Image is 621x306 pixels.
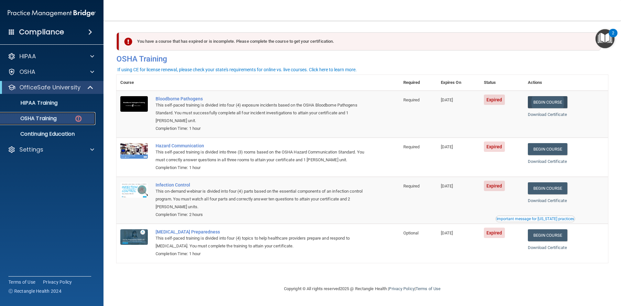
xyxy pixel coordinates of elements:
[509,260,613,286] iframe: Drift Widget Chat Controller
[116,66,358,73] button: If using CE for license renewal, please check your state's requirements for online vs. live cours...
[19,84,81,91] p: OfficeSafe University
[403,231,419,235] span: Optional
[437,75,480,91] th: Expires On
[528,198,567,203] a: Download Certificate
[116,75,152,91] th: Course
[399,75,437,91] th: Required
[595,29,615,48] button: Open Resource Center, 2 new notifications
[19,52,36,60] p: HIPAA
[19,146,43,153] p: Settings
[4,100,58,106] p: HIPAA Training
[156,101,367,125] div: This self-paced training is divided into four (4) exposure incidents based on the OSHA Bloodborne...
[484,181,505,191] span: Expired
[43,279,72,285] a: Privacy Policy
[156,164,367,172] div: Completion Time: 1 hour
[19,68,36,76] p: OSHA
[524,75,608,91] th: Actions
[8,279,35,285] a: Terms of Use
[156,250,367,258] div: Completion Time: 1 hour
[156,187,367,211] div: This on-demand webinar is divided into four (4) parts based on the essential components of an inf...
[8,146,94,153] a: Settings
[8,68,94,76] a: OSHA
[8,84,94,91] a: OfficeSafe University
[528,182,567,194] a: Begin Course
[156,211,367,219] div: Completion Time: 2 hours
[441,144,453,149] span: [DATE]
[244,278,480,299] div: Copyright © All rights reserved 2025 @ Rectangle Health | |
[528,159,567,164] a: Download Certificate
[8,7,96,20] img: PMB logo
[389,286,414,291] a: Privacy Policy
[8,288,61,294] span: Ⓒ Rectangle Health 2024
[119,32,601,51] div: You have a course that has expired or is incomplete. Please complete the course to get your certi...
[528,245,567,250] a: Download Certificate
[441,231,453,235] span: [DATE]
[156,229,367,234] a: [MEDICAL_DATA] Preparedness
[156,143,367,148] a: Hazard Communication
[496,217,574,221] div: Important message for [US_STATE] practices
[484,95,505,105] span: Expired
[117,67,357,72] div: If using CE for license renewal, please check your state's requirements for online vs. live cours...
[484,228,505,238] span: Expired
[480,75,524,91] th: Status
[124,38,132,46] img: exclamation-circle-solid-danger.72ef9ffc.png
[403,184,420,188] span: Required
[156,234,367,250] div: This self-paced training is divided into four (4) topics to help healthcare providers prepare and...
[4,115,57,122] p: OSHA Training
[8,52,94,60] a: HIPAA
[156,125,367,132] div: Completion Time: 1 hour
[74,115,82,123] img: danger-circle.6113f641.png
[156,96,367,101] a: Bloodborne Pathogens
[416,286,441,291] a: Terms of Use
[528,143,567,155] a: Begin Course
[156,148,367,164] div: This self-paced training is divided into three (3) rooms based on the OSHA Hazard Communication S...
[528,112,567,117] a: Download Certificate
[156,182,367,187] a: Infection Control
[484,142,505,152] span: Expired
[403,144,420,149] span: Required
[19,28,64,37] h4: Compliance
[612,33,614,41] div: 2
[4,131,93,137] p: Continuing Education
[441,97,453,102] span: [DATE]
[528,229,567,241] a: Begin Course
[496,216,575,222] button: Read this if you are a dental practitioner in the state of CA
[116,54,608,63] h4: OSHA Training
[528,96,567,108] a: Begin Course
[441,184,453,188] span: [DATE]
[403,97,420,102] span: Required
